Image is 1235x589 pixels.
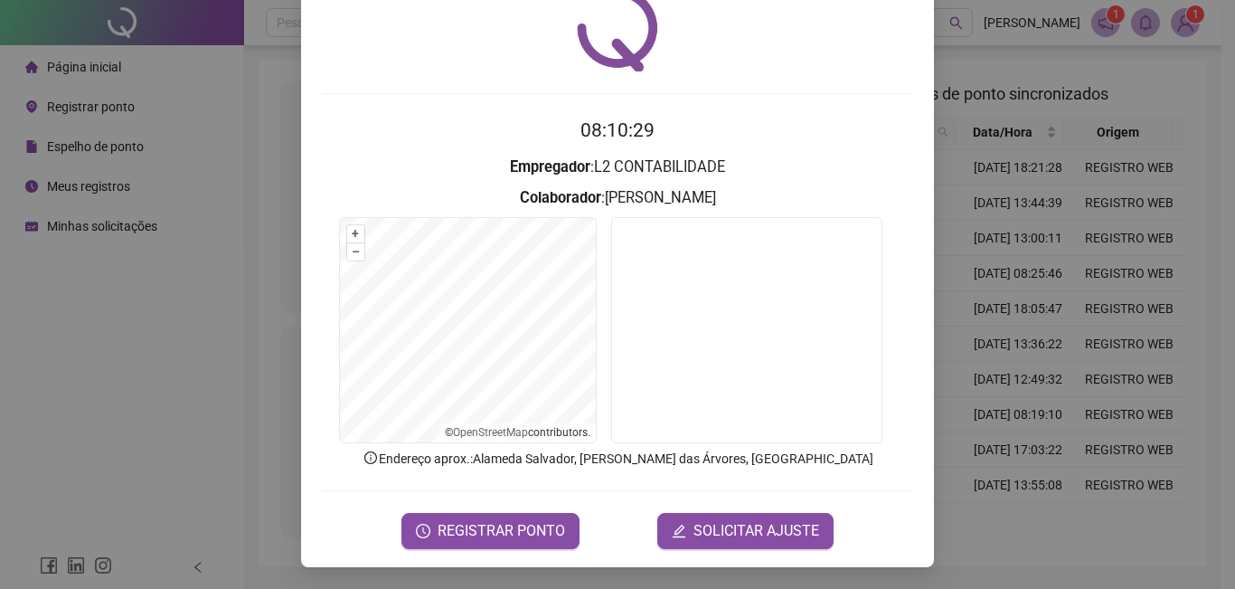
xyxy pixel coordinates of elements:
[363,450,379,466] span: info-circle
[580,119,655,141] time: 08:10:29
[323,156,912,179] h3: : L2 CONTABILIDADE
[672,524,686,538] span: edit
[657,513,834,549] button: editSOLICITAR AJUSTE
[347,243,364,261] button: –
[347,225,364,242] button: +
[693,520,819,542] span: SOLICITAR AJUSTE
[453,426,528,439] a: OpenStreetMap
[323,186,912,210] h3: : [PERSON_NAME]
[401,513,580,549] button: REGISTRAR PONTO
[445,426,590,439] li: © contributors.
[438,520,565,542] span: REGISTRAR PONTO
[416,524,430,538] span: clock-circle
[510,158,590,176] strong: Empregador
[323,449,912,469] p: Endereço aprox. : Alameda Salvador, [PERSON_NAME] das Árvores, [GEOGRAPHIC_DATA]
[520,189,601,206] strong: Colaborador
